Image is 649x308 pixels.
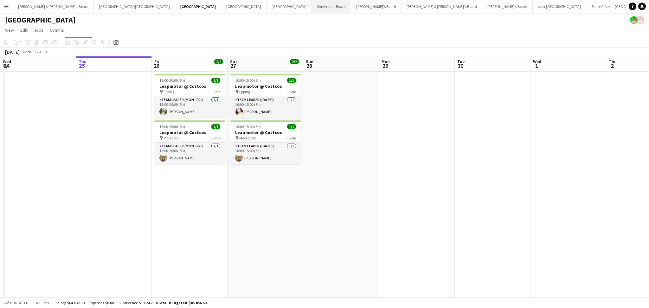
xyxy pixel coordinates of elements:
[3,299,29,306] button: Budgeted
[55,300,207,305] div: Salary $84 032.30 + Expenses $0.00 + Subsistence $1 024.23 =
[175,0,221,13] button: [GEOGRAPHIC_DATA]
[94,0,175,13] button: [GEOGRAPHIC_DATA]/[GEOGRAPHIC_DATA]
[312,0,351,13] button: Conference Board
[402,0,482,13] button: [PERSON_NAME] & [PERSON_NAME]'s Board
[267,0,312,13] button: [GEOGRAPHIC_DATA]
[482,0,533,13] button: [PERSON_NAME]'s Board
[35,300,50,305] span: All jobs
[636,16,644,24] app-user-avatar: Arrence Torres
[351,0,402,13] button: [PERSON_NAME]'s Board
[221,0,267,13] button: [GEOGRAPHIC_DATA]
[158,300,207,305] span: Total Budgeted $85 056.53
[533,0,586,13] button: Uber [GEOGRAPHIC_DATA]
[630,16,638,24] app-user-avatar: Arrence Torres
[10,301,29,305] span: Budgeted
[13,0,94,13] button: [PERSON_NAME] & [PERSON_NAME]'s Board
